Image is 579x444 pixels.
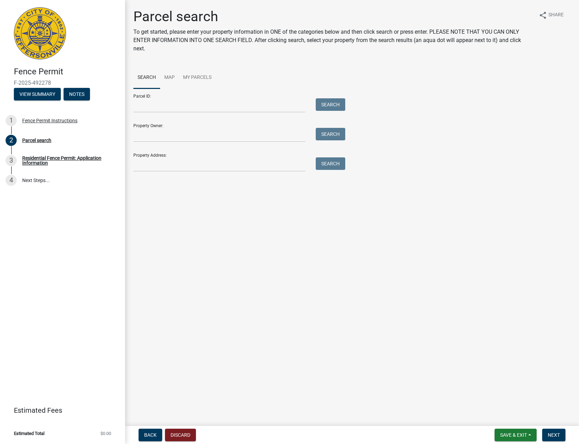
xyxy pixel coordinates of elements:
[144,432,157,438] span: Back
[100,431,111,436] span: $0.00
[316,157,345,170] button: Search
[64,88,90,100] button: Notes
[6,175,17,186] div: 4
[14,88,61,100] button: View Summary
[133,28,533,53] p: To get started, please enter your property information in ONE of the categories below and then cl...
[14,80,111,86] span: F-2025-492278
[64,92,90,97] wm-modal-confirm: Notes
[139,429,162,441] button: Back
[316,98,345,111] button: Search
[548,11,564,19] span: Share
[500,432,527,438] span: Save & Exit
[14,67,119,77] h4: Fence Permit
[22,156,114,165] div: Residential Fence Permit: Application Information
[6,403,114,417] a: Estimated Fees
[6,115,17,126] div: 1
[6,155,17,166] div: 3
[542,429,565,441] button: Next
[22,138,51,143] div: Parcel search
[133,67,160,89] a: Search
[6,135,17,146] div: 2
[22,118,77,123] div: Fence Permit Instructions
[533,8,569,22] button: shareShare
[160,67,179,89] a: Map
[165,429,196,441] button: Discard
[495,429,537,441] button: Save & Exit
[14,7,66,59] img: City of Jeffersonville, Indiana
[539,11,547,19] i: share
[14,92,61,97] wm-modal-confirm: Summary
[548,432,560,438] span: Next
[316,128,345,140] button: Search
[179,67,216,89] a: My Parcels
[14,431,44,436] span: Estimated Total
[133,8,533,25] h1: Parcel search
